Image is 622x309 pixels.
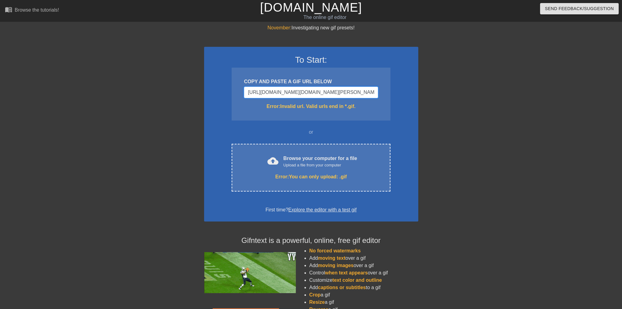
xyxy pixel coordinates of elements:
li: Add over a gif [309,255,418,262]
a: [DOMAIN_NAME] [260,1,362,14]
div: Error: Invalid url. Valid urls end in *.gif. [244,103,378,110]
img: football_small.gif [204,252,296,293]
div: Investigating new gif presets! [204,24,418,32]
li: Add to a gif [309,284,418,291]
li: a gif [309,299,418,306]
span: captions or subtitles [318,285,366,290]
span: Send Feedback/Suggestion [545,5,614,13]
span: Resize [309,300,325,305]
span: cloud_upload [267,155,278,166]
span: menu_book [5,6,12,13]
a: Browse the tutorials! [5,6,59,15]
span: moving images [318,263,353,268]
span: text color and outline [332,277,382,283]
h4: Gifntext is a powerful, online, free gif editor [204,236,418,245]
div: Upload a file from your computer [283,162,357,168]
span: Crop [309,292,321,297]
h3: To Start: [212,55,410,65]
li: Customize [309,277,418,284]
div: or [220,128,402,136]
input: Username [244,87,378,98]
li: a gif [309,291,418,299]
span: moving text [318,255,345,261]
span: when text appears [325,270,368,275]
a: Explore the editor with a test gif [288,207,356,212]
span: No forced watermarks [309,248,361,253]
div: The online gif editor [210,14,440,21]
li: Add over a gif [309,262,418,269]
span: November: [267,25,291,30]
button: Send Feedback/Suggestion [540,3,619,14]
div: Browse the tutorials! [15,7,59,13]
div: First time? [212,206,410,214]
div: Error: You can only upload: .gif [244,173,377,181]
li: Control over a gif [309,269,418,277]
div: COPY AND PASTE A GIF URL BELOW [244,78,378,85]
div: Browse your computer for a file [283,155,357,168]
